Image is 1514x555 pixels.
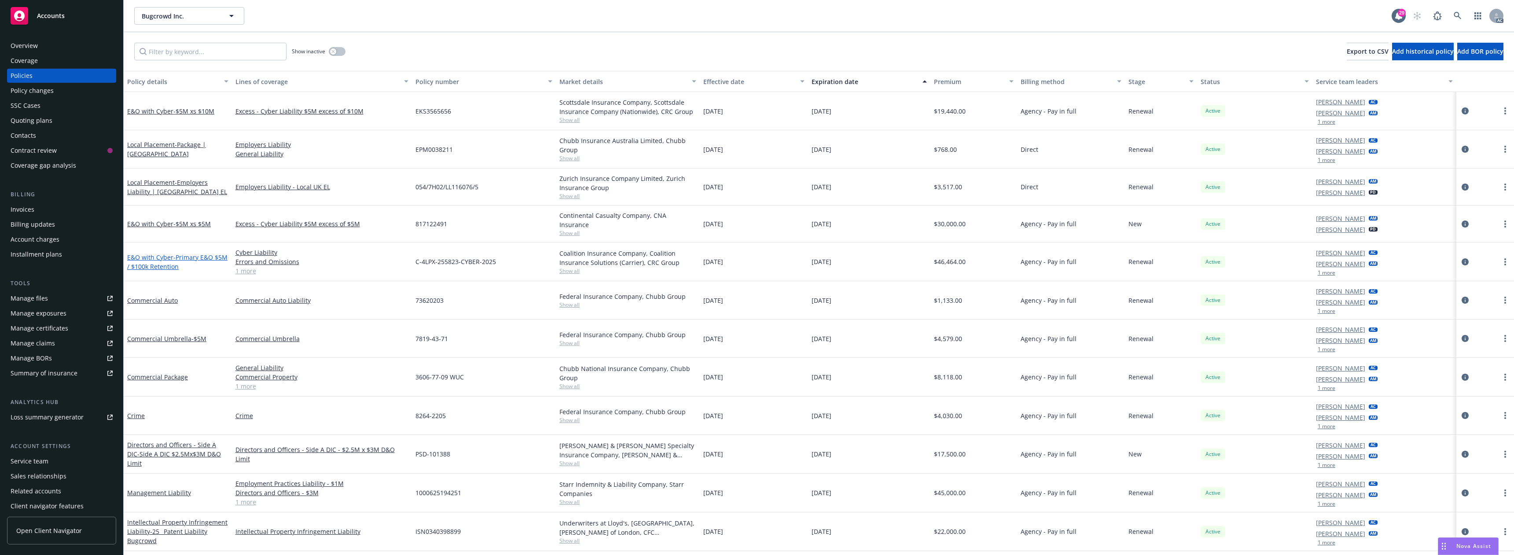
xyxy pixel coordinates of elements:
div: Loss summary generator [11,410,84,424]
span: - Primary E&O $5M / $100k Retention [127,253,228,271]
span: Active [1204,334,1222,342]
a: Excess - Cyber Liability $5M excess of $5M [235,219,408,228]
div: Federal Insurance Company, Chubb Group [559,330,696,339]
div: Tools [7,279,116,288]
a: Billing updates [7,217,116,232]
span: [DATE] [812,372,831,382]
span: [DATE] [812,145,831,154]
span: $1,133.00 [934,296,962,305]
div: Manage files [11,291,48,305]
span: $4,579.00 [934,334,962,343]
span: [DATE] [812,449,831,459]
span: New [1128,219,1142,228]
a: Directors and Officers - Side A DIC [127,441,221,467]
div: Service team [11,454,48,468]
span: [DATE] [703,219,723,228]
div: Policy changes [11,84,54,98]
div: Contract review [11,143,57,158]
span: [DATE] [812,257,831,266]
a: Manage files [7,291,116,305]
a: Commercial Umbrella [235,334,408,343]
a: 1 more [235,382,408,391]
a: Summary of insurance [7,366,116,380]
span: Active [1204,145,1222,153]
div: Summary of insurance [11,366,77,380]
div: Manage exposures [11,306,66,320]
button: Status [1197,71,1312,92]
span: $8,118.00 [934,372,962,382]
a: circleInformation [1460,488,1470,498]
span: Renewal [1128,257,1154,266]
span: Renewal [1128,182,1154,191]
span: 8264-2205 [415,411,446,420]
input: Filter by keyword... [134,43,287,60]
span: 73620203 [415,296,444,305]
div: Expiration date [812,77,917,86]
span: Add BOR policy [1457,47,1503,55]
span: [DATE] [812,527,831,536]
div: Manage BORs [11,351,52,365]
span: Direct [1021,145,1038,154]
span: Manage exposures [7,306,116,320]
a: General Liability [235,149,408,158]
a: Invoices [7,202,116,217]
button: 1 more [1318,347,1335,352]
button: Bugcrowd Inc. [134,7,244,25]
div: Client navigator features [11,499,84,513]
span: Show all [559,116,696,124]
button: Policy number [412,71,556,92]
span: C-4LPX-255823-CYBER-2025 [415,257,496,266]
span: [DATE] [812,334,831,343]
a: Account charges [7,232,116,246]
span: Active [1204,373,1222,381]
a: [PERSON_NAME] [1316,518,1365,527]
span: Agency - Pay in full [1021,411,1077,420]
button: 1 more [1318,463,1335,468]
a: Intellectual Property Infringement Liability [127,518,228,545]
div: Underwriters at Lloyd's, [GEOGRAPHIC_DATA], [PERSON_NAME] of London, CFC Underwriting, CRC Group [559,518,696,537]
span: [DATE] [703,334,723,343]
button: 1 more [1318,540,1335,545]
a: Local Placement [127,178,227,196]
a: more [1500,257,1510,267]
a: Commercial Umbrella [127,334,206,343]
a: Crime [127,412,145,420]
button: Effective date [700,71,808,92]
button: Nova Assist [1438,537,1499,555]
a: Commercial Auto Liability [235,296,408,305]
span: Active [1204,183,1222,191]
span: Export to CSV [1347,47,1389,55]
a: Intellectual Property Infringement Liability [235,527,408,536]
button: Premium [930,71,1017,92]
div: Zurich Insurance Company Limited, Zurich Insurance Group [559,174,696,192]
button: Market details [556,71,700,92]
a: [PERSON_NAME] [1316,325,1365,334]
div: Coverage gap analysis [11,158,76,173]
span: - 25_ Patent Liability Bugcrowd [127,527,207,545]
a: Sales relationships [7,469,116,483]
span: Active [1204,528,1222,536]
a: Contacts [7,129,116,143]
a: circleInformation [1460,182,1470,192]
a: Commercial Auto [127,296,178,305]
span: $30,000.00 [934,219,966,228]
button: 1 more [1318,270,1335,276]
span: Active [1204,296,1222,304]
span: PSD-101388 [415,449,450,459]
div: Account settings [7,442,116,451]
span: Show all [559,192,696,200]
div: Quoting plans [11,114,52,128]
div: Installment plans [11,247,62,261]
div: Sales relationships [11,469,66,483]
span: Agency - Pay in full [1021,257,1077,266]
span: [DATE] [812,182,831,191]
a: more [1500,219,1510,229]
a: [PERSON_NAME] [1316,364,1365,373]
div: Scottsdale Insurance Company, Scottsdale Insurance Company (Nationwide), CRC Group [559,98,696,116]
a: [PERSON_NAME] [1316,336,1365,345]
button: Add BOR policy [1457,43,1503,60]
a: more [1500,333,1510,344]
a: Start snowing [1408,7,1426,25]
span: Renewal [1128,296,1154,305]
div: [PERSON_NAME] & [PERSON_NAME] Specialty Insurance Company, [PERSON_NAME] & [PERSON_NAME] ([GEOGRA... [559,441,696,459]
